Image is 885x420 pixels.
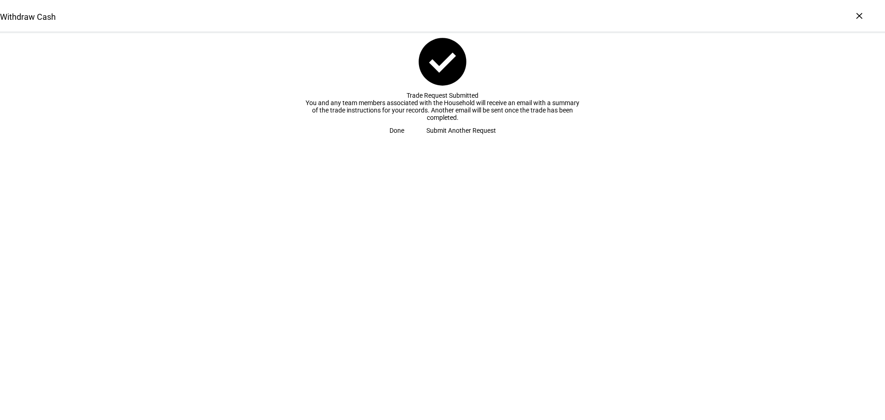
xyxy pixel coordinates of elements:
[304,99,581,121] div: You and any team members associated with the Household will receive an email with a summary of th...
[852,8,867,23] div: ×
[304,92,581,99] div: Trade Request Submitted
[414,33,471,90] mat-icon: check_circle
[426,121,496,140] span: Submit Another Request
[389,121,404,140] span: Done
[415,121,507,140] button: Submit Another Request
[378,121,415,140] button: Done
